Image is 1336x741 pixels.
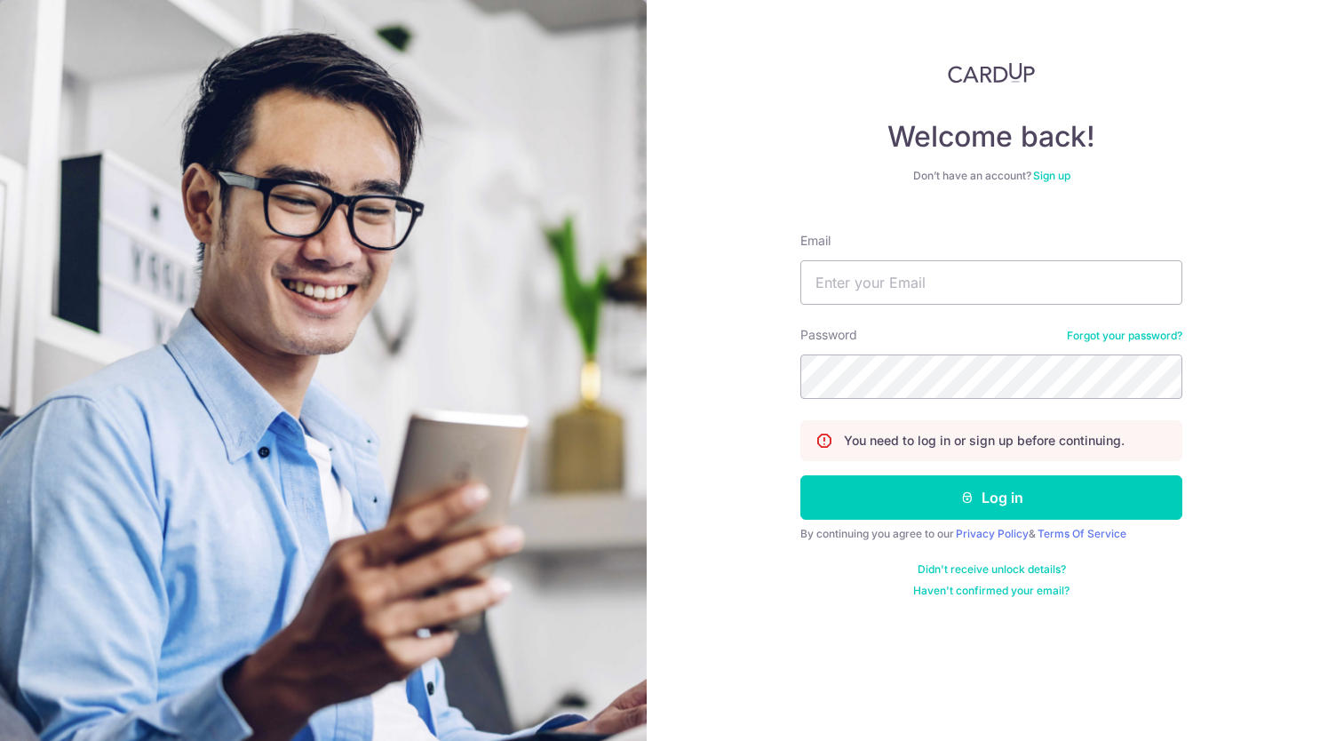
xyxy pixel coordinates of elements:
[800,475,1182,520] button: Log in
[844,432,1125,450] p: You need to log in or sign up before continuing.
[800,326,857,344] label: Password
[1033,169,1070,182] a: Sign up
[800,169,1182,183] div: Don’t have an account?
[800,119,1182,155] h4: Welcome back!
[1038,527,1126,540] a: Terms Of Service
[800,232,831,250] label: Email
[1067,329,1182,343] a: Forgot your password?
[800,260,1182,305] input: Enter your Email
[913,584,1070,598] a: Haven't confirmed your email?
[956,527,1029,540] a: Privacy Policy
[918,562,1066,577] a: Didn't receive unlock details?
[800,527,1182,541] div: By continuing you agree to our &
[948,62,1035,84] img: CardUp Logo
